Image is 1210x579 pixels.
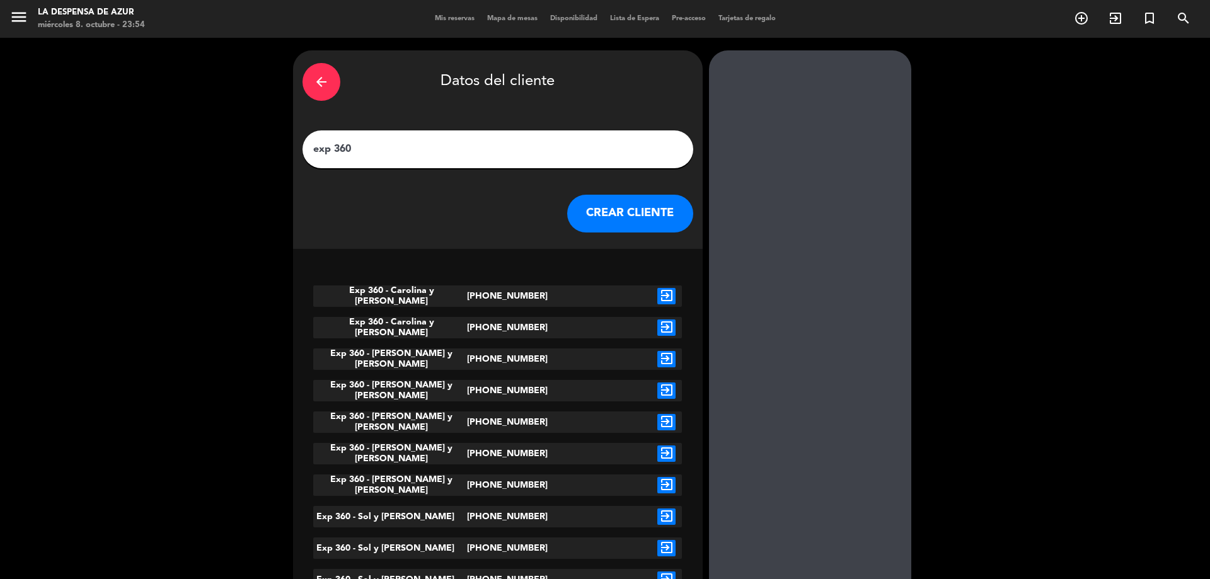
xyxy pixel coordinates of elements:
i: exit_to_app [657,351,676,367]
div: Exp 360 - [PERSON_NAME] y [PERSON_NAME] [313,411,467,433]
div: [PHONE_NUMBER] [467,411,529,433]
i: search [1176,11,1191,26]
div: Exp 360 - Carolina y [PERSON_NAME] [313,317,467,338]
div: [PHONE_NUMBER] [467,380,529,401]
div: [PHONE_NUMBER] [467,537,529,559]
div: Exp 360 - [PERSON_NAME] y [PERSON_NAME] [313,348,467,370]
i: turned_in_not [1142,11,1157,26]
div: Exp 360 - [PERSON_NAME] y [PERSON_NAME] [313,443,467,464]
div: Exp 360 - [PERSON_NAME] y [PERSON_NAME] [313,380,467,401]
div: [PHONE_NUMBER] [467,348,529,370]
i: exit_to_app [657,477,676,493]
div: Exp 360 - Sol y [PERSON_NAME] [313,537,467,559]
div: [PHONE_NUMBER] [467,443,529,464]
span: Disponibilidad [544,15,604,22]
div: [PHONE_NUMBER] [467,285,529,307]
i: arrow_back [314,74,329,89]
i: exit_to_app [657,508,676,525]
span: Mapa de mesas [481,15,544,22]
i: exit_to_app [657,445,676,462]
i: exit_to_app [1108,11,1123,26]
i: exit_to_app [657,414,676,430]
i: exit_to_app [657,288,676,304]
div: Exp 360 - [PERSON_NAME] y [PERSON_NAME] [313,474,467,496]
span: Tarjetas de regalo [712,15,782,22]
span: Mis reservas [429,15,481,22]
i: menu [9,8,28,26]
div: [PHONE_NUMBER] [467,317,529,338]
div: [PHONE_NUMBER] [467,474,529,496]
div: Datos del cliente [302,60,693,104]
input: Escriba nombre, correo electrónico o número de teléfono... [312,140,684,158]
button: CREAR CLIENTE [567,195,693,232]
span: Pre-acceso [665,15,712,22]
i: exit_to_app [657,382,676,399]
div: miércoles 8. octubre - 23:54 [38,19,145,32]
div: La Despensa de Azur [38,6,145,19]
button: menu [9,8,28,31]
div: [PHONE_NUMBER] [467,506,529,527]
i: exit_to_app [657,319,676,336]
i: add_circle_outline [1074,11,1089,26]
div: Exp 360 - Sol y [PERSON_NAME] [313,506,467,527]
span: Lista de Espera [604,15,665,22]
div: Exp 360 - Carolina y [PERSON_NAME] [313,285,467,307]
i: exit_to_app [657,540,676,556]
